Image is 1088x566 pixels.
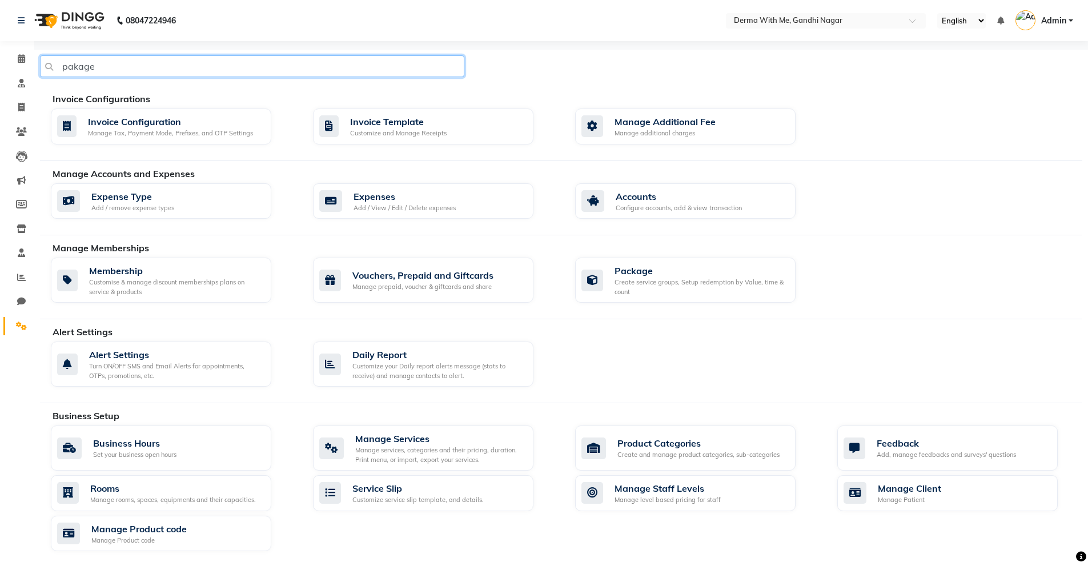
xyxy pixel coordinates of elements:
a: Business HoursSet your business open hours [51,425,296,471]
div: Daily Report [352,348,524,362]
a: Manage Additional FeeManage additional charges [575,109,820,144]
a: Invoice TemplateCustomize and Manage Receipts [313,109,558,144]
a: Invoice ConfigurationManage Tax, Payment Mode, Prefixes, and OTP Settings [51,109,296,144]
a: RoomsManage rooms, spaces, equipments and their capacities. [51,475,296,511]
a: Product CategoriesCreate and manage product categories, sub-categories [575,425,820,471]
div: Customize and Manage Receipts [350,129,447,138]
a: Manage ServicesManage services, categories and their pricing, duration. Print menu, or import, ex... [313,425,558,471]
div: Manage services, categories and their pricing, duration. Print menu, or import, export your servi... [355,445,524,464]
a: MembershipCustomise & manage discount memberships plans on service & products [51,258,296,303]
div: Add, manage feedbacks and surveys' questions [877,450,1016,460]
input: Type Ctrl+Shift+F or Cmd+Shift+F to search [40,55,464,77]
b: 08047224946 [126,5,176,37]
div: Manage prepaid, voucher & giftcards and share [352,282,493,292]
div: Alert Settings [89,348,262,362]
div: Expenses [354,190,456,203]
div: Customize service slip template, and details. [352,495,484,505]
a: Vouchers, Prepaid and GiftcardsManage prepaid, voucher & giftcards and share [313,258,558,303]
div: Package [615,264,786,278]
div: Manage Client [878,481,941,495]
div: Customise & manage discount memberships plans on service & products [89,278,262,296]
div: Turn ON/OFF SMS and Email Alerts for appointments, OTPs, promotions, etc. [89,362,262,380]
a: AccountsConfigure accounts, add & view transaction [575,183,820,219]
div: Expense Type [91,190,174,203]
div: Customize your Daily report alerts message (stats to receive) and manage contacts to alert. [352,362,524,380]
div: Accounts [616,190,742,203]
div: Manage Product code [91,536,187,545]
img: logo [29,5,107,37]
div: Manage Additional Fee [615,115,716,129]
div: Manage rooms, spaces, equipments and their capacities. [90,495,256,505]
div: Manage Services [355,432,524,445]
a: Manage Staff LevelsManage level based pricing for staff [575,475,820,511]
div: Product Categories [617,436,780,450]
div: Manage Staff Levels [615,481,721,495]
a: Manage Product codeManage Product code [51,516,296,552]
div: Invoice Template [350,115,447,129]
div: Manage level based pricing for staff [615,495,721,505]
div: Manage additional charges [615,129,716,138]
a: Daily ReportCustomize your Daily report alerts message (stats to receive) and manage contacts to ... [313,342,558,387]
a: ExpensesAdd / View / Edit / Delete expenses [313,183,558,219]
div: Service Slip [352,481,484,495]
div: Set your business open hours [93,450,176,460]
div: Add / remove expense types [91,203,174,213]
a: Manage ClientManage Patient [837,475,1082,511]
span: Admin [1041,15,1066,27]
a: PackageCreate service groups, Setup redemption by Value, time & count [575,258,820,303]
div: Manage Tax, Payment Mode, Prefixes, and OTP Settings [88,129,253,138]
img: Admin [1015,10,1035,30]
a: Service SlipCustomize service slip template, and details. [313,475,558,511]
div: Add / View / Edit / Delete expenses [354,203,456,213]
div: Manage Product code [91,522,187,536]
div: Configure accounts, add & view transaction [616,203,742,213]
div: Create and manage product categories, sub-categories [617,450,780,460]
a: FeedbackAdd, manage feedbacks and surveys' questions [837,425,1082,471]
div: Business Hours [93,436,176,450]
div: Rooms [90,481,256,495]
div: Create service groups, Setup redemption by Value, time & count [615,278,786,296]
div: Invoice Configuration [88,115,253,129]
div: Feedback [877,436,1016,450]
a: Expense TypeAdd / remove expense types [51,183,296,219]
a: Alert SettingsTurn ON/OFF SMS and Email Alerts for appointments, OTPs, promotions, etc. [51,342,296,387]
div: Vouchers, Prepaid and Giftcards [352,268,493,282]
div: Manage Patient [878,495,941,505]
div: Membership [89,264,262,278]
